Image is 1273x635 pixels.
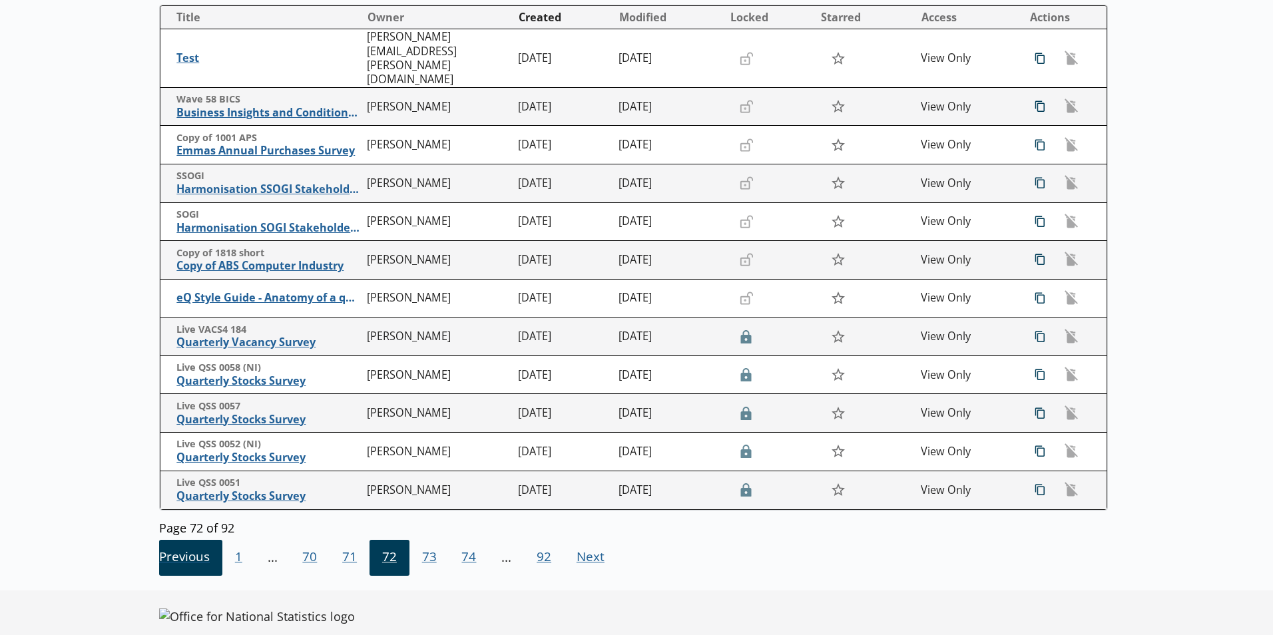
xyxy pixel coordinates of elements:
span: Live QSS 0058 (NI) [176,361,361,374]
span: Copy of ABS Computer Industry [176,259,361,273]
th: Actions [1016,6,1107,29]
button: 1 [222,540,255,576]
button: Locked [725,7,814,28]
td: [DATE] [613,471,724,509]
span: Live QSS 0052 (NI) [176,438,361,451]
td: [DATE] [513,433,613,471]
td: View Only [915,202,1016,241]
button: Star [824,477,852,503]
button: Star [824,209,852,234]
button: Star [824,170,852,196]
td: [DATE] [613,29,724,87]
td: [PERSON_NAME] [362,471,513,509]
button: Starred [816,7,915,28]
div: Page 72 of 92 [159,517,1108,536]
button: Star [824,401,852,426]
span: Copy of 1818 short [176,247,361,260]
td: [PERSON_NAME][EMAIL_ADDRESS][PERSON_NAME][DOMAIN_NAME] [362,29,513,87]
span: Live VACS4 184 [176,323,361,336]
span: Quarterly Stocks Survey [176,489,361,503]
td: [PERSON_NAME] [362,394,513,433]
span: eQ Style Guide - Anatomy of a questionnaire [176,291,361,305]
button: Previous [159,540,222,576]
td: [DATE] [613,202,724,241]
img: Office for National Statistics logo [159,608,355,624]
button: 71 [330,540,370,576]
td: [DATE] [513,126,613,164]
button: Star [824,286,852,311]
span: Harmonisation SSOGI Stakeholder Survey [176,182,361,196]
button: Owner [362,7,512,28]
span: Emmas Annual Purchases Survey [176,144,361,158]
button: Created [513,7,613,28]
td: [PERSON_NAME] [362,241,513,280]
td: [DATE] [613,164,724,202]
button: 70 [290,540,330,576]
span: Quarterly Stocks Survey [176,451,361,465]
button: Next [564,540,617,576]
button: 74 [449,540,489,576]
td: [DATE] [513,164,613,202]
span: Harmonisation SOGI Stakeholder Engagement Survey [176,221,361,235]
td: View Only [915,164,1016,202]
button: Modified [614,7,723,28]
td: [DATE] [613,241,724,280]
button: Star [824,324,852,349]
li: ... [489,540,524,576]
td: View Only [915,433,1016,471]
td: View Only [915,279,1016,317]
td: [PERSON_NAME] [362,433,513,471]
td: View Only [915,29,1016,87]
td: [DATE] [513,29,613,87]
span: Live QSS 0051 [176,477,361,489]
td: [DATE] [613,87,724,126]
td: [PERSON_NAME] [362,279,513,317]
td: View Only [915,471,1016,509]
td: View Only [915,394,1016,433]
span: Test [176,51,361,65]
td: [DATE] [613,126,724,164]
span: Wave 58 BICS [176,93,361,106]
button: Star [824,94,852,119]
td: [DATE] [513,394,613,433]
td: [PERSON_NAME] [362,164,513,202]
td: [DATE] [513,279,613,317]
button: Star [824,247,852,272]
td: View Only [915,126,1016,164]
li: ... [255,540,290,576]
td: View Only [915,355,1016,394]
td: [DATE] [513,355,613,394]
td: View Only [915,317,1016,356]
button: Access [916,7,1015,28]
span: Business Insights and Conditions Survey (BICS) [176,106,361,120]
td: View Only [915,87,1016,126]
td: [DATE] [613,317,724,356]
span: SOGI [176,208,361,221]
button: Star [824,439,852,464]
td: [DATE] [513,317,613,356]
button: Star [824,46,852,71]
button: Star [824,132,852,158]
td: [PERSON_NAME] [362,87,513,126]
td: [DATE] [513,87,613,126]
button: 92 [524,540,564,576]
span: Quarterly Vacancy Survey [176,335,361,349]
td: [DATE] [613,394,724,433]
td: [PERSON_NAME] [362,355,513,394]
td: [DATE] [513,471,613,509]
button: 72 [370,540,409,576]
td: [DATE] [613,279,724,317]
span: SSOGI [176,170,361,182]
td: View Only [915,241,1016,280]
td: [PERSON_NAME] [362,317,513,356]
span: Copy of 1001 APS [176,132,361,144]
td: [PERSON_NAME] [362,202,513,241]
td: [DATE] [613,433,724,471]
